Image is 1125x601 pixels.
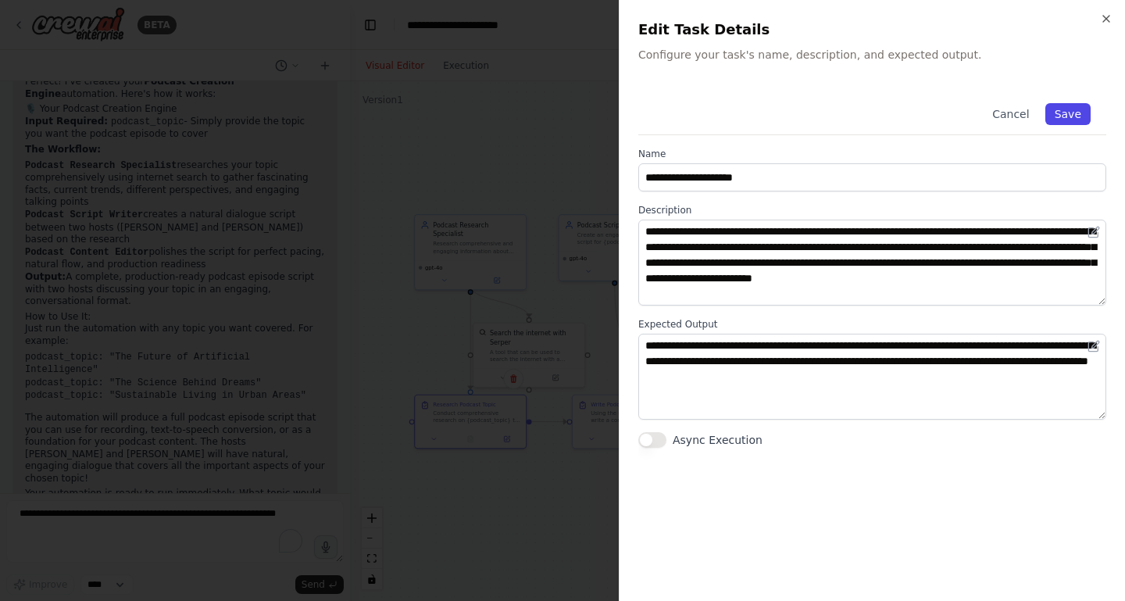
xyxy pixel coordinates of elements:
button: Cancel [983,103,1038,125]
button: Save [1045,103,1091,125]
button: Open in editor [1084,337,1103,356]
label: Async Execution [673,432,762,448]
button: Open in editor [1084,223,1103,241]
label: Name [638,148,1106,160]
p: Configure your task's name, description, and expected output. [638,47,1106,63]
label: Expected Output [638,318,1106,331]
h2: Edit Task Details [638,19,1106,41]
label: Description [638,204,1106,216]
